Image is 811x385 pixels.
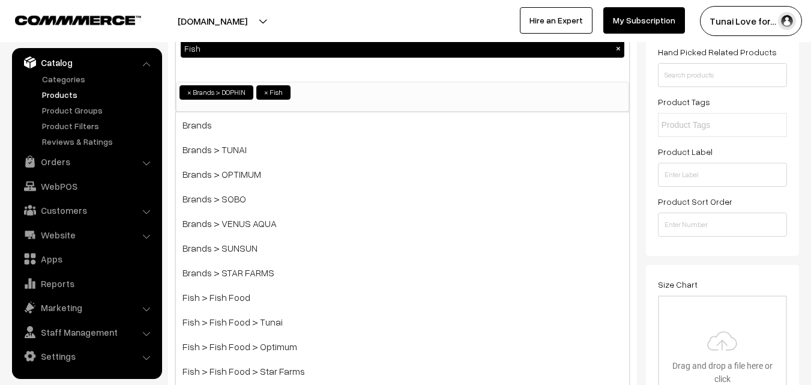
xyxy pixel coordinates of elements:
label: Hand Picked Related Products [658,46,777,58]
span: Brands > SUNSUN [176,235,629,260]
label: Product Tags [658,95,710,108]
a: Categories [39,73,158,85]
span: Brands > OPTIMUM [176,162,629,186]
span: Brands > TUNAI [176,137,629,162]
li: Brands > DOPHIN [179,85,253,100]
span: × [187,87,191,98]
a: Reviews & Ratings [39,135,158,148]
label: Size Chart [658,278,698,291]
a: Products [39,88,158,101]
a: Hire an Expert [520,7,592,34]
a: Reports [15,273,158,294]
label: Product Sort Order [658,195,732,208]
span: Brands > SOBO [176,186,629,211]
a: My Subscription [603,7,685,34]
input: Enter Number [658,213,787,237]
span: Fish > Fish Food > Tunai [176,309,629,334]
span: Brands > VENUS AQUA [176,211,629,235]
a: Product Filters [39,120,158,132]
span: Fish > Fish Food > Star Farms [176,359,629,383]
a: Staff Management [15,321,158,343]
img: user [778,12,796,30]
input: Search products [658,63,787,87]
span: Fish > Fish Food [176,285,629,309]
a: Orders [15,151,158,172]
a: Website [15,224,158,246]
li: Fish [256,85,291,100]
button: [DOMAIN_NAME] [136,6,289,36]
input: Product Tags [662,119,767,132]
a: WebPOS [15,175,158,197]
span: Brands > STAR FARMS [176,260,629,285]
a: Marketing [15,297,158,318]
img: COMMMERCE [15,16,141,25]
a: Catalog [15,52,158,73]
span: Fish > Fish Food > Optimum [176,334,629,359]
button: Tunai Love for… [700,6,802,36]
div: Fish [181,38,624,58]
a: COMMMERCE [15,12,120,26]
input: Enter Label [658,163,787,187]
span: Brands [176,112,629,137]
a: Settings [15,345,158,367]
a: Apps [15,248,158,270]
span: × [264,87,268,98]
a: Customers [15,199,158,221]
a: Product Groups [39,104,158,117]
label: Product Label [658,145,713,158]
button: × [613,43,624,53]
